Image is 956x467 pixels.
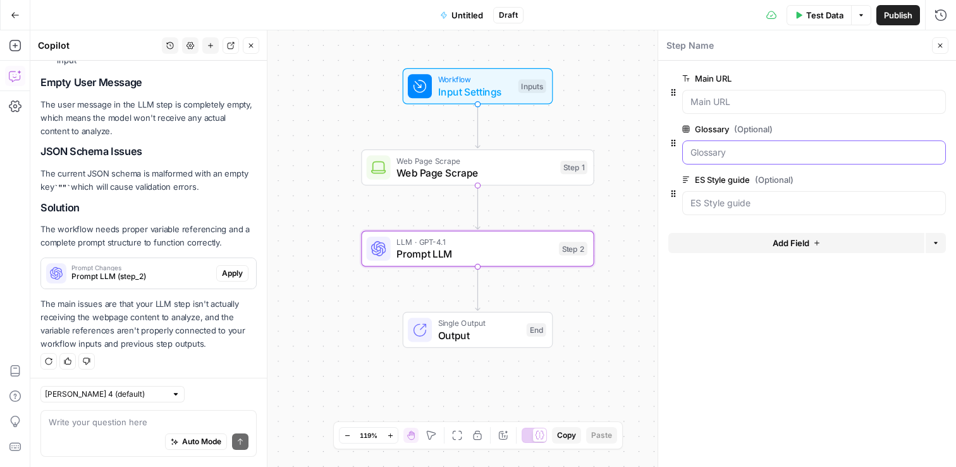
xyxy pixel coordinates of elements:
span: Prompt LLM (step_2) [71,271,211,282]
h2: Empty User Message [40,77,257,89]
span: Single Output [438,317,521,329]
span: Publish [884,9,912,22]
p: The current JSON schema is malformed with an empty key which will cause validation errors. [40,167,257,194]
g: Edge from start to step_1 [475,104,480,148]
span: Untitled [451,9,483,22]
div: LLM · GPT-4.1Prompt LLMStep 2 [361,230,594,266]
span: Paste [591,430,612,441]
label: Glossary [682,123,874,135]
p: The user message in the LLM step is completely empty, which means the model won't receive any act... [40,98,257,138]
p: The main issues are that your LLM step isn't actually receiving the webpage content to analyze, a... [40,297,257,351]
button: Test Data [787,5,851,25]
label: ES Style guide [682,173,874,186]
p: The workflow needs proper variable referencing and a complete prompt structure to function correc... [40,223,257,249]
div: Web Page ScrapeWeb Page ScrapeStep 1 [361,149,594,185]
span: Apply [222,268,243,279]
button: Auto Mode [165,433,227,450]
button: Publish [876,5,920,25]
input: Glossary [690,146,938,159]
span: Output [438,328,521,343]
span: Input Settings [438,84,513,99]
g: Edge from step_2 to end [475,267,480,311]
span: Test Data [806,9,843,22]
span: Web Page Scrape [396,165,555,180]
span: (Optional) [755,173,794,186]
div: End [527,323,546,337]
button: Paste [586,427,617,444]
span: Add Field [773,237,809,249]
div: WorkflowInput SettingsInputs [361,68,594,104]
input: ES Style guide [690,197,938,209]
input: Main URL [690,96,938,108]
span: Auto Mode [182,436,221,447]
label: Main URL [682,72,874,85]
span: 119% [360,430,377,440]
h2: JSON Schema Issues [40,146,257,158]
span: Workflow [438,73,513,85]
div: Inputs [518,80,546,93]
div: Step 1 [560,161,587,174]
span: Web Page Scrape [396,154,555,166]
span: Prompt LLM [396,246,553,261]
button: Apply [216,265,248,282]
span: (Optional) [734,123,773,135]
span: Prompt Changes [71,265,211,271]
button: Add Field [668,233,924,253]
button: Untitled [432,5,491,25]
g: Edge from step_1 to step_2 [475,185,480,229]
div: Step 2 [559,242,587,255]
span: LLM · GPT-4.1 [396,236,553,248]
button: Copy [552,427,581,444]
div: Single OutputOutputEnd [361,312,594,348]
span: Draft [499,9,518,21]
code: "" [54,184,70,192]
h2: Solution [40,202,257,214]
span: Copy [557,430,576,441]
div: Copilot [38,39,158,52]
input: Claude Sonnet 4 (default) [45,388,166,401]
